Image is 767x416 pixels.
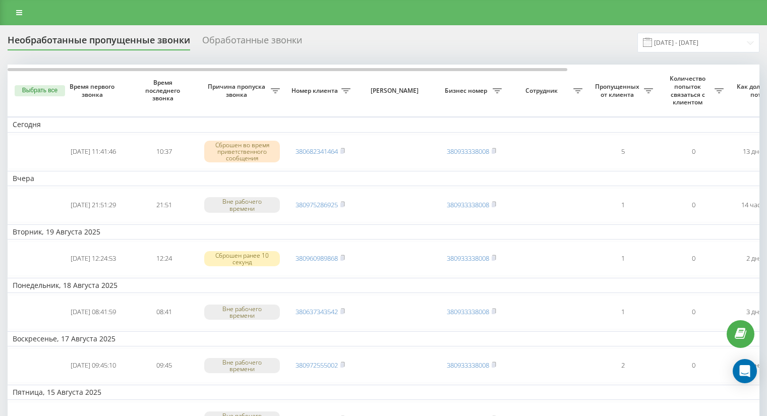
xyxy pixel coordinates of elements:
div: Сброшен ранее 10 секунд [204,251,280,266]
td: [DATE] 11:41:46 [58,135,129,169]
div: Вне рабочего времени [204,305,280,320]
td: 0 [658,135,729,169]
a: 380960989868 [296,254,338,263]
td: [DATE] 09:45:10 [58,348,129,383]
a: 380933338008 [447,307,489,316]
a: 380637343542 [296,307,338,316]
td: 5 [587,135,658,169]
a: 380682341464 [296,147,338,156]
span: Причина пропуска звонка [204,83,271,98]
a: 380975286925 [296,200,338,209]
td: 1 [587,242,658,276]
span: Пропущенных от клиента [593,83,644,98]
div: Open Intercom Messenger [733,359,757,383]
div: Обработанные звонки [202,35,302,50]
div: Вне рабочего времени [204,197,280,212]
span: Время первого звонка [66,83,121,98]
td: 0 [658,242,729,276]
div: Вне рабочего времени [204,358,280,373]
td: 2 [587,348,658,383]
a: 380933338008 [447,361,489,370]
td: 1 [587,295,658,329]
button: Выбрать все [15,85,65,96]
td: 08:41 [129,295,199,329]
td: 0 [658,348,729,383]
span: Количество попыток связаться с клиентом [663,75,715,106]
a: 380933338008 [447,147,489,156]
span: [PERSON_NAME] [364,87,428,95]
td: 12:24 [129,242,199,276]
td: 1 [587,188,658,222]
td: 0 [658,295,729,329]
td: 21:51 [129,188,199,222]
a: 380933338008 [447,200,489,209]
td: [DATE] 08:41:59 [58,295,129,329]
div: Сброшен во время приветственного сообщения [204,141,280,163]
td: 09:45 [129,348,199,383]
span: Время последнего звонка [137,79,191,102]
td: 0 [658,188,729,222]
a: 380972555002 [296,361,338,370]
span: Сотрудник [512,87,573,95]
span: Бизнес номер [441,87,493,95]
a: 380933338008 [447,254,489,263]
td: [DATE] 21:51:29 [58,188,129,222]
td: 10:37 [129,135,199,169]
div: Необработанные пропущенные звонки [8,35,190,50]
td: [DATE] 12:24:53 [58,242,129,276]
span: Номер клиента [290,87,341,95]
